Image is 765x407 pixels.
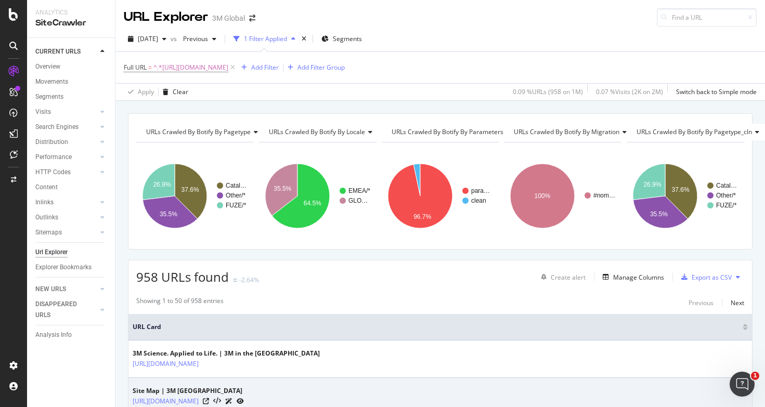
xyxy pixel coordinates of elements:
a: Segments [35,91,108,102]
div: Outlinks [35,212,58,223]
a: HTTP Codes [35,167,97,178]
div: Add Filter Group [297,63,345,72]
svg: A chart. [382,151,499,241]
a: DISAPPEARED URLS [35,299,97,321]
text: Other/* [226,192,245,199]
button: View HTML Source [213,398,221,405]
svg: A chart. [136,151,254,241]
div: SiteCrawler [35,17,107,29]
text: FUZE/* [226,202,247,209]
text: 96.7% [413,213,431,220]
div: HTTP Codes [35,167,71,178]
a: URL Inspection [237,396,244,406]
div: Analysis Info [35,330,72,340]
text: 35.5% [160,211,177,218]
input: Find a URL [657,8,757,27]
button: Next [731,296,744,309]
button: Previous [689,296,714,309]
a: Content [35,182,108,193]
text: clean [471,197,486,204]
svg: A chart. [259,151,377,241]
button: Add Filter Group [283,61,345,74]
a: Visits [35,107,97,117]
span: URLs Crawled By Botify By parameters [392,127,503,136]
a: Url Explorer [35,247,108,258]
text: 26.9% [153,181,171,188]
text: 37.6% [181,186,199,193]
button: 1 Filter Applied [229,31,300,47]
div: Url Explorer [35,247,68,258]
h4: URLs Crawled By Botify By parameters [390,124,519,140]
text: GLO… [348,197,368,204]
button: Switch back to Simple mode [672,84,757,100]
div: times [300,34,308,44]
div: Next [731,298,744,307]
a: Analysis Info [35,330,108,340]
div: URL Explorer [124,8,208,26]
a: Explorer Bookmarks [35,262,108,273]
button: [DATE] [124,31,171,47]
button: Clear [159,84,188,100]
div: Clear [173,87,188,96]
div: Movements [35,76,68,87]
div: Create alert [551,273,586,282]
a: Search Engines [35,122,97,133]
a: Movements [35,76,108,87]
text: EMEA/* [348,187,370,194]
span: URLs Crawled By Botify By locale [269,127,365,136]
text: 100% [535,192,551,200]
a: Overview [35,61,108,72]
a: Inlinks [35,197,97,208]
span: vs [171,34,179,43]
iframe: Intercom live chat [730,372,755,397]
div: Switch back to Simple mode [676,87,757,96]
div: Content [35,182,58,193]
text: #nom… [593,192,615,199]
text: Catal… [226,182,247,189]
svg: A chart. [504,151,621,241]
a: [URL][DOMAIN_NAME] [133,359,199,369]
div: 1 Filter Applied [244,34,287,43]
button: Export as CSV [677,269,732,285]
text: 26.9% [644,181,662,188]
div: Performance [35,152,72,163]
a: CURRENT URLS [35,46,97,57]
div: Manage Columns [613,273,664,282]
div: Overview [35,61,60,72]
a: Distribution [35,137,97,148]
span: URLs Crawled By Botify By migration [514,127,619,136]
text: Other/* [716,192,736,199]
text: Catal… [716,182,737,189]
div: -2.64% [239,275,259,284]
div: CURRENT URLS [35,46,81,57]
text: 35.5% [650,211,668,218]
a: Performance [35,152,97,163]
div: A chart. [627,151,744,241]
a: Sitemaps [35,227,97,238]
div: 3M Global [212,13,245,23]
text: FUZE/* [716,202,737,209]
div: arrow-right-arrow-left [249,15,255,22]
div: Add Filter [251,63,279,72]
a: NEW URLS [35,284,97,295]
div: Inlinks [35,197,54,208]
h4: URLs Crawled By Botify By pagetype [144,124,266,140]
a: [URL][DOMAIN_NAME] [133,396,199,406]
div: Segments [35,91,63,102]
span: 958 URLs found [136,268,229,285]
div: Distribution [35,137,68,148]
a: AI Url Details [225,396,232,406]
span: Previous [179,34,208,43]
span: 2025 Aug. 3rd [138,34,158,43]
img: Equal [233,279,237,282]
a: Visit Online Page [203,398,209,404]
span: URL Card [133,322,740,332]
span: Segments [333,34,362,43]
span: URLs Crawled By Botify By pagetype [146,127,251,136]
text: 37.6% [672,186,690,193]
span: 1 [751,372,759,380]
